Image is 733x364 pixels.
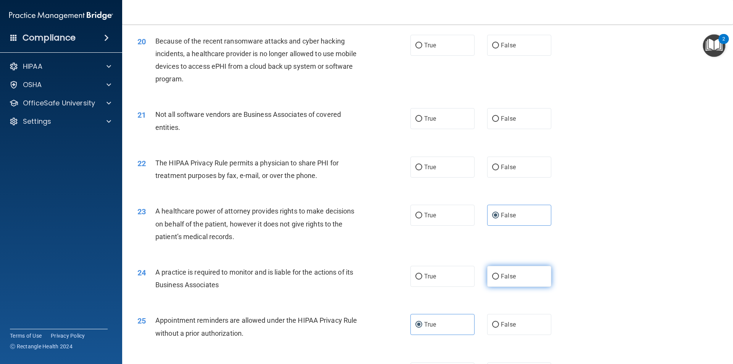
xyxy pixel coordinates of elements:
span: 22 [137,159,146,168]
span: False [501,115,516,122]
span: 21 [137,110,146,120]
input: False [492,43,499,49]
p: OfficeSafe University [23,99,95,108]
span: Because of the recent ransomware attacks and cyber hacking incidents, a healthcare provider is no... [155,37,357,83]
span: False [501,42,516,49]
button: Open Resource Center, 2 new notifications [703,34,725,57]
input: True [415,213,422,218]
span: 24 [137,268,146,277]
div: 2 [722,39,725,49]
span: Ⓒ Rectangle Health 2024 [10,343,73,350]
a: Privacy Policy [51,332,85,340]
p: HIPAA [23,62,42,71]
span: Not all software vendors are Business Associates of covered entities. [155,110,341,131]
span: False [501,273,516,280]
span: True [424,163,436,171]
span: True [424,212,436,219]
h4: Compliance [23,32,76,43]
input: False [492,322,499,328]
span: True [424,273,436,280]
a: Terms of Use [10,332,42,340]
span: The HIPAA Privacy Rule permits a physician to share PHI for treatment purposes by fax, e-mail, or... [155,159,339,180]
a: OSHA [9,80,111,89]
span: False [501,321,516,328]
p: OSHA [23,80,42,89]
iframe: Drift Widget Chat Controller [601,310,724,340]
span: A healthcare power of attorney provides rights to make decisions on behalf of the patient, howeve... [155,207,354,240]
input: False [492,116,499,122]
input: True [415,322,422,328]
span: Appointment reminders are allowed under the HIPAA Privacy Rule without a prior authorization. [155,316,357,337]
span: False [501,212,516,219]
input: False [492,274,499,280]
span: 25 [137,316,146,325]
input: False [492,165,499,170]
input: True [415,43,422,49]
span: 23 [137,207,146,216]
span: True [424,321,436,328]
input: True [415,274,422,280]
span: False [501,163,516,171]
a: OfficeSafe University [9,99,111,108]
input: True [415,165,422,170]
span: A practice is required to monitor and is liable for the actions of its Business Associates [155,268,353,289]
a: HIPAA [9,62,111,71]
img: PMB logo [9,8,113,23]
input: True [415,116,422,122]
input: False [492,213,499,218]
a: Settings [9,117,111,126]
span: True [424,115,436,122]
span: True [424,42,436,49]
span: 20 [137,37,146,46]
p: Settings [23,117,51,126]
